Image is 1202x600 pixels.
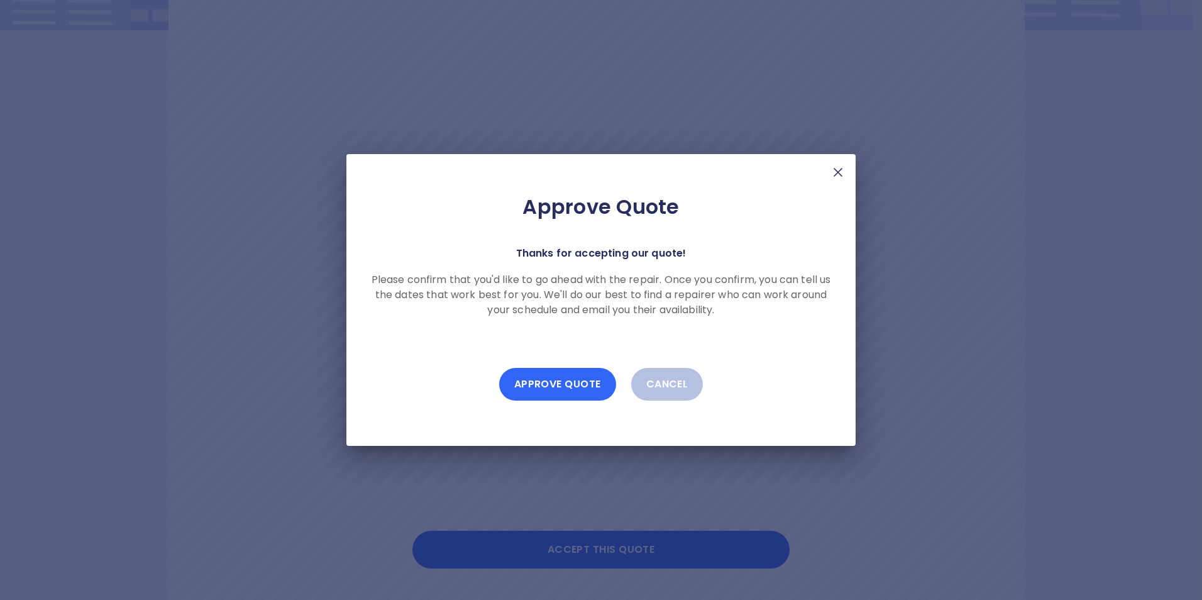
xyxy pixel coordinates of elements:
[499,368,616,401] button: Approve Quote
[516,245,686,262] p: Thanks for accepting our quote!
[830,165,846,180] img: X Mark
[367,272,835,318] p: Please confirm that you'd like to go ahead with the repair. Once you confirm, you can tell us the...
[367,194,835,219] h2: Approve Quote
[631,368,703,401] button: Cancel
